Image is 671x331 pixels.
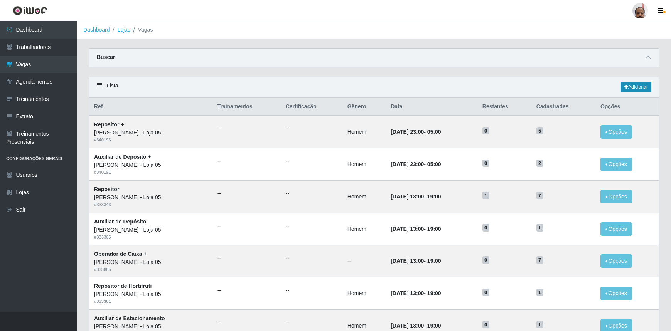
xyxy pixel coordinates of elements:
[536,127,543,135] span: 5
[391,193,441,200] strong: -
[536,224,543,232] span: 1
[391,323,424,329] time: [DATE] 13:00
[94,298,208,305] div: # 333361
[391,226,424,232] time: [DATE] 13:00
[391,290,424,296] time: [DATE] 13:00
[482,289,489,296] span: 0
[386,98,478,116] th: Data
[94,323,208,331] div: [PERSON_NAME] - Loja 05
[343,277,386,310] td: Homem
[536,256,543,264] span: 7
[600,125,632,139] button: Opções
[600,158,632,171] button: Opções
[343,116,386,148] td: Homem
[94,137,208,143] div: # 340193
[532,98,596,116] th: Cadastradas
[343,180,386,213] td: Homem
[217,190,276,198] ul: --
[94,121,124,128] strong: Repositor +
[427,129,441,135] time: 05:00
[391,161,424,167] time: [DATE] 23:00
[213,98,281,116] th: Trainamentos
[94,193,208,202] div: [PERSON_NAME] - Loja 05
[286,157,338,165] ul: --
[391,290,441,296] strong: -
[391,193,424,200] time: [DATE] 13:00
[97,54,115,60] strong: Buscar
[286,190,338,198] ul: --
[482,256,489,264] span: 0
[621,82,651,92] a: Adicionar
[94,251,147,257] strong: Operador de Caixa +
[94,290,208,298] div: [PERSON_NAME] - Loja 05
[94,161,208,169] div: [PERSON_NAME] - Loja 05
[89,98,213,116] th: Ref
[391,161,441,167] strong: -
[217,125,276,133] ul: --
[343,98,386,116] th: Gênero
[94,218,146,225] strong: Auxiliar de Depósito
[482,192,489,199] span: 1
[600,254,632,268] button: Opções
[286,319,338,327] ul: --
[427,323,441,329] time: 19:00
[536,160,543,167] span: 2
[482,127,489,135] span: 0
[94,258,208,266] div: [PERSON_NAME] - Loja 05
[130,26,153,34] li: Vagas
[286,286,338,294] ul: --
[94,129,208,137] div: [PERSON_NAME] - Loja 05
[94,234,208,240] div: # 333365
[94,169,208,176] div: # 340191
[427,226,441,232] time: 19:00
[217,222,276,230] ul: --
[77,21,671,39] nav: breadcrumb
[286,254,338,262] ul: --
[536,289,543,296] span: 1
[217,254,276,262] ul: --
[83,27,110,33] a: Dashboard
[94,315,165,321] strong: Auxiliar de Estacionamento
[13,6,47,15] img: CoreUI Logo
[391,129,424,135] time: [DATE] 23:00
[217,319,276,327] ul: --
[482,160,489,167] span: 0
[427,193,441,200] time: 19:00
[94,154,151,160] strong: Auxiliar de Depósito +
[94,283,152,289] strong: Repositor de Hortifruti
[600,222,632,236] button: Opções
[94,202,208,208] div: # 333346
[391,258,441,264] strong: -
[596,98,659,116] th: Opções
[427,258,441,264] time: 19:00
[478,98,532,116] th: Restantes
[343,148,386,181] td: Homem
[536,321,543,329] span: 1
[217,157,276,165] ul: --
[94,266,208,273] div: # 335885
[286,222,338,230] ul: --
[482,321,489,329] span: 0
[600,287,632,300] button: Opções
[343,213,386,245] td: Homem
[117,27,130,33] a: Lojas
[391,258,424,264] time: [DATE] 13:00
[286,125,338,133] ul: --
[600,190,632,203] button: Opções
[536,192,543,199] span: 7
[427,290,441,296] time: 19:00
[427,161,441,167] time: 05:00
[482,224,489,232] span: 0
[391,129,441,135] strong: -
[281,98,343,116] th: Certificação
[391,226,441,232] strong: -
[94,186,119,192] strong: Repositor
[89,77,659,97] div: Lista
[391,323,441,329] strong: -
[343,245,386,277] td: --
[217,286,276,294] ul: --
[94,226,208,234] div: [PERSON_NAME] - Loja 05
